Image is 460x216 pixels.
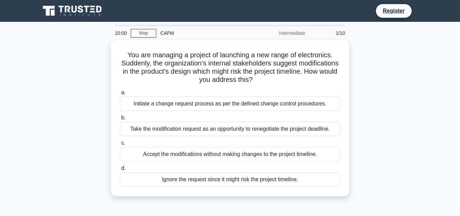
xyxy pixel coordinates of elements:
span: c. [121,140,125,146]
a: Stop [131,29,156,38]
div: Initiate a change request process as per the defined change control procedures. [120,97,340,111]
div: 1/10 [310,26,349,40]
div: Ignore the request since it might risk the project timeline. [120,172,340,187]
a: Register [379,6,409,15]
div: Intermediate [250,26,310,40]
div: CAPM [156,26,250,40]
div: Take the modification request as an opportunity to renegotiate the project deadline. [120,122,340,136]
h5: You are managing a project of launching a new range of electronics. Suddenly, the organization’s ... [119,51,341,84]
span: d. [121,165,126,171]
span: b. [121,115,126,120]
div: 10:00 [111,26,131,40]
span: a. [121,89,126,95]
div: Accept the modifications without making changes to the project timeline. [120,147,340,161]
